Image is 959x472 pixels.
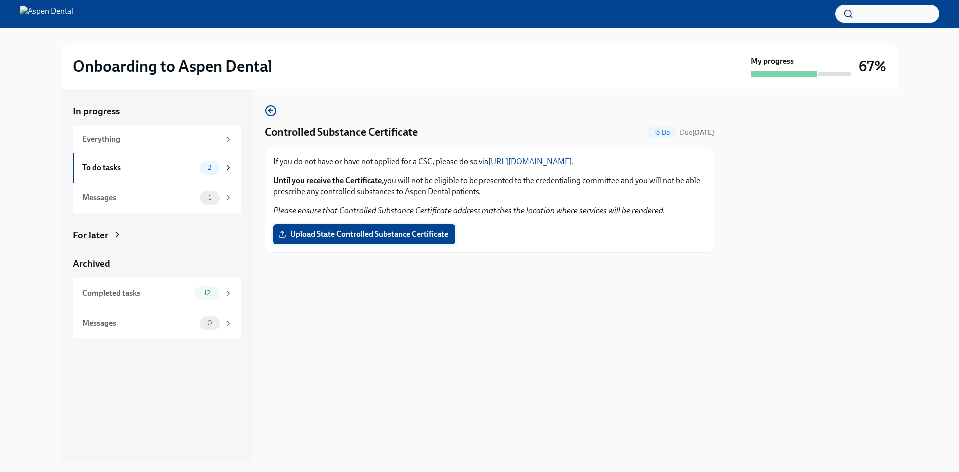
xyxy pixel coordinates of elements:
div: Everything [82,134,220,145]
div: Completed tasks [82,288,191,299]
p: you will not be eligible to be presented to the credentialing committee and you will not be able ... [273,175,706,197]
div: Messages [82,318,196,329]
a: For later [73,229,241,242]
strong: Until you receive the Certificate, [273,176,384,185]
a: To do tasks2 [73,153,241,183]
a: Archived [73,257,241,270]
strong: [DATE] [692,128,714,137]
img: Aspen Dental [20,6,73,22]
span: Due [680,128,714,137]
a: Completed tasks12 [73,278,241,308]
span: Upload State Controlled Substance Certificate [280,229,448,239]
a: Messages0 [73,308,241,338]
p: If you do not have or have not applied for a CSC, please do so via . [273,156,706,167]
span: October 25th, 2025 09:00 [680,128,714,137]
div: For later [73,229,108,242]
div: To do tasks [82,162,196,173]
em: Please ensure that Controlled Substance Certificate address matches the location where services w... [273,206,665,215]
a: Messages1 [73,183,241,213]
strong: My progress [751,56,794,67]
h2: Onboarding to Aspen Dental [73,56,272,76]
span: 0 [201,319,218,327]
label: Upload State Controlled Substance Certificate [273,224,455,244]
a: [URL][DOMAIN_NAME] [488,157,572,166]
h4: Controlled Substance Certificate [265,125,418,140]
span: 1 [202,194,217,201]
span: 2 [202,164,217,171]
a: In progress [73,105,241,118]
span: 12 [198,289,216,297]
span: To Do [647,129,676,136]
h3: 67% [859,57,886,75]
div: Messages [82,192,196,203]
a: Everything [73,126,241,153]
